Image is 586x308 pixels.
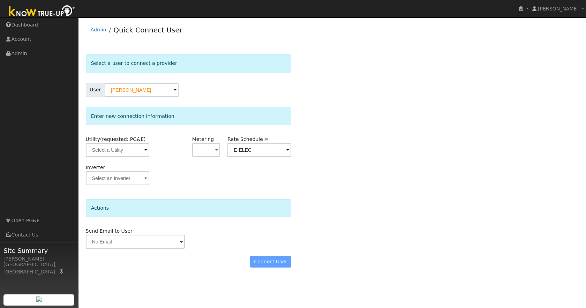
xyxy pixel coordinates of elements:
[3,246,75,255] span: Site Summary
[59,269,65,275] a: Map
[105,83,179,97] input: Select a User
[91,27,106,32] a: Admin
[86,199,291,217] div: Actions
[86,235,185,249] input: No Email
[86,107,291,125] div: Enter new connection information
[192,136,214,143] label: Metering
[36,296,42,302] img: retrieve
[113,26,182,34] a: Quick Connect User
[86,164,105,171] label: Inverter
[86,143,149,157] input: Select a Utility
[86,54,291,72] div: Select a user to connect a provider
[86,171,149,185] input: Select an Inverter
[100,136,146,142] span: (requested: PG&E)
[227,136,269,143] label: Rate Schedule
[86,136,146,143] label: Utility
[86,227,133,235] label: Send Email to User
[86,83,105,97] span: User
[3,255,75,263] div: [PERSON_NAME]
[3,261,75,276] div: [GEOGRAPHIC_DATA], [GEOGRAPHIC_DATA]
[5,4,78,20] img: Know True-Up
[538,6,579,12] span: [PERSON_NAME]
